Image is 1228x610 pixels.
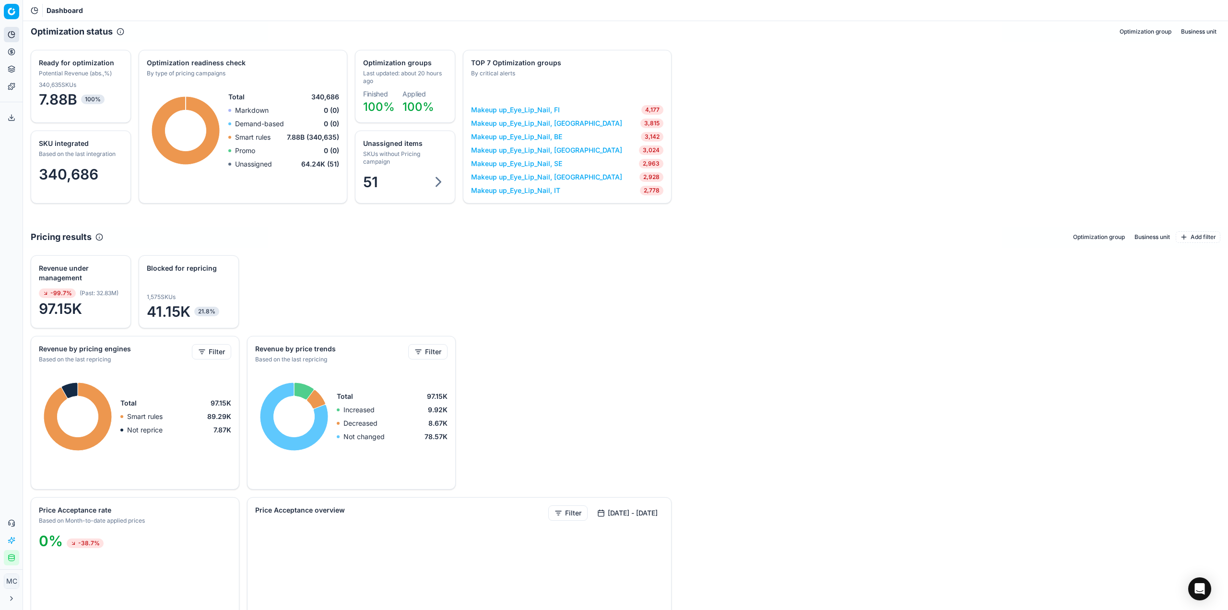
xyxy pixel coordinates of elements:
span: ( Past : 32.83M ) [80,289,118,297]
p: Decreased [343,419,378,428]
span: -99.7% [39,288,76,298]
button: Add filter [1176,231,1220,243]
a: Makeup up_Eye_Lip_Nail, [GEOGRAPHIC_DATA] [471,119,622,128]
span: 41.15K [147,303,231,320]
span: 0 (0) [324,106,339,115]
span: 340,635 SKUs [39,81,76,89]
span: 2,778 [640,186,663,195]
div: Optimization readiness check [147,58,337,68]
h2: Pricing results [31,230,92,244]
button: Optimization group [1116,26,1175,37]
a: Makeup up_Eye_Lip_Nail, IT [471,186,560,195]
div: Open Intercom Messenger [1188,577,1211,600]
div: Revenue under management [39,263,121,283]
span: 100% [363,100,395,114]
dt: Applied [402,91,434,97]
button: Filter [548,505,588,521]
a: Makeup up_Eye_Lip_Nail, [GEOGRAPHIC_DATA] [471,145,622,155]
span: 340,686 [311,92,339,102]
span: 78.57K [425,432,448,442]
dt: Finished [363,91,395,97]
div: SKUs without Pricing campaign [363,150,445,166]
span: 7.88B [39,91,123,108]
p: Promo [235,146,255,155]
nav: breadcrumb [47,6,83,15]
span: MC [4,574,19,588]
p: Smart rules [235,132,271,142]
div: Based on the last repricing [39,356,190,363]
span: 0 (0) [324,119,339,129]
span: 0% [39,532,63,550]
button: MC [4,574,19,589]
div: Price Acceptance overview [255,505,546,515]
span: 3,024 [639,145,663,155]
p: Markdown [235,106,269,115]
div: Based on the last repricing [255,356,406,363]
button: Business unit [1177,26,1220,37]
span: 1,575 SKUs [147,293,176,301]
span: 100% [81,95,105,104]
span: Dashboard [47,6,83,15]
span: 97.15K [427,392,448,401]
button: Filter [408,344,448,359]
span: 100% [402,100,434,114]
span: 89.29K [207,412,231,421]
p: Not changed [343,432,385,442]
span: 2,928 [639,172,663,182]
div: By type of pricing campaigns [147,70,337,77]
span: 9.92K [428,405,448,415]
p: Unassigned [235,159,272,169]
span: 7.88B (340,635) [287,132,339,142]
span: 3,815 [640,119,663,128]
span: 3,142 [641,132,663,142]
span: 7.87K [213,425,231,435]
p: Smart rules [127,412,163,421]
h2: Optimization status [31,25,113,38]
span: 4,177 [641,105,663,115]
span: 2,963 [639,159,663,168]
span: 97.15K [39,300,123,317]
span: 21.8% [194,307,219,316]
div: Ready for optimization [39,58,121,68]
span: Total [228,92,245,102]
div: Price Acceptance rate [39,505,229,515]
span: 97.15K [211,398,231,408]
div: Revenue by price trends [255,344,406,354]
span: 0 (0) [324,146,339,155]
button: Optimization group [1069,231,1129,243]
div: Last updated: about 20 hours ago [363,70,445,85]
p: Not reprice [127,425,163,435]
div: By critical alerts [471,70,661,77]
span: 340,686 [39,166,98,183]
p: Demand-based [235,119,284,129]
a: Makeup up_Eye_Lip_Nail, FI [471,105,560,115]
div: Revenue by pricing engines [39,344,190,354]
div: SKU integrated [39,139,121,148]
button: Filter [192,344,231,359]
button: [DATE] - [DATE] [591,505,663,521]
div: Unassigned items [363,139,445,148]
button: Business unit [1131,231,1174,243]
div: Potential Revenue (abs.,%) [39,70,121,77]
a: Makeup up_Eye_Lip_Nail, SE [471,159,562,168]
div: Based on Month-to-date applied prices [39,517,229,525]
div: Blocked for repricing [147,263,229,273]
span: Total [120,398,137,408]
span: 8.67K [428,419,448,428]
span: 51 [363,173,378,191]
a: Makeup up_Eye_Lip_Nail, BE [471,132,562,142]
span: 64.24K (51) [301,159,339,169]
a: Makeup up_Eye_Lip_Nail, [GEOGRAPHIC_DATA] [471,172,622,182]
span: -38.7% [67,538,104,548]
div: TOP 7 Optimization groups [471,58,661,68]
div: Based on the last integration [39,150,121,158]
span: Total [337,392,353,401]
p: Increased [343,405,375,415]
div: Optimization groups [363,58,445,68]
